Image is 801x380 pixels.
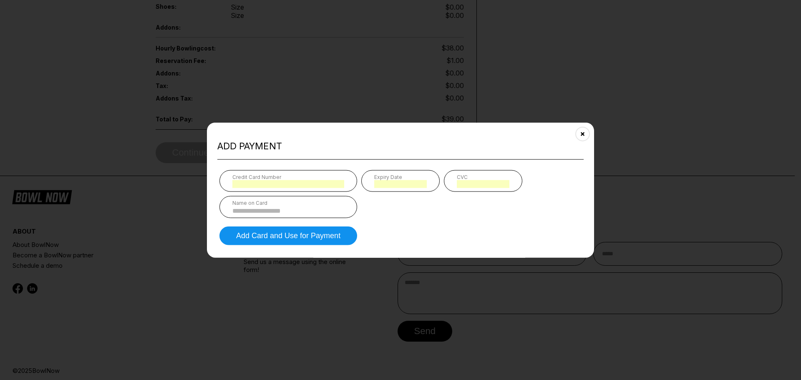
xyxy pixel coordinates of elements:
iframe: Secure CVC input frame [457,180,509,188]
div: Credit Card Number [232,174,344,180]
iframe: Secure card number input frame [232,180,344,188]
div: CVC [457,174,509,180]
iframe: Secure expiration date input frame [374,180,427,188]
button: Add Card and Use for Payment [219,226,357,245]
h2: Add payment [217,140,584,151]
button: Close [572,123,593,144]
div: Expiry Date [374,174,427,180]
div: Name on Card [232,200,344,206]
